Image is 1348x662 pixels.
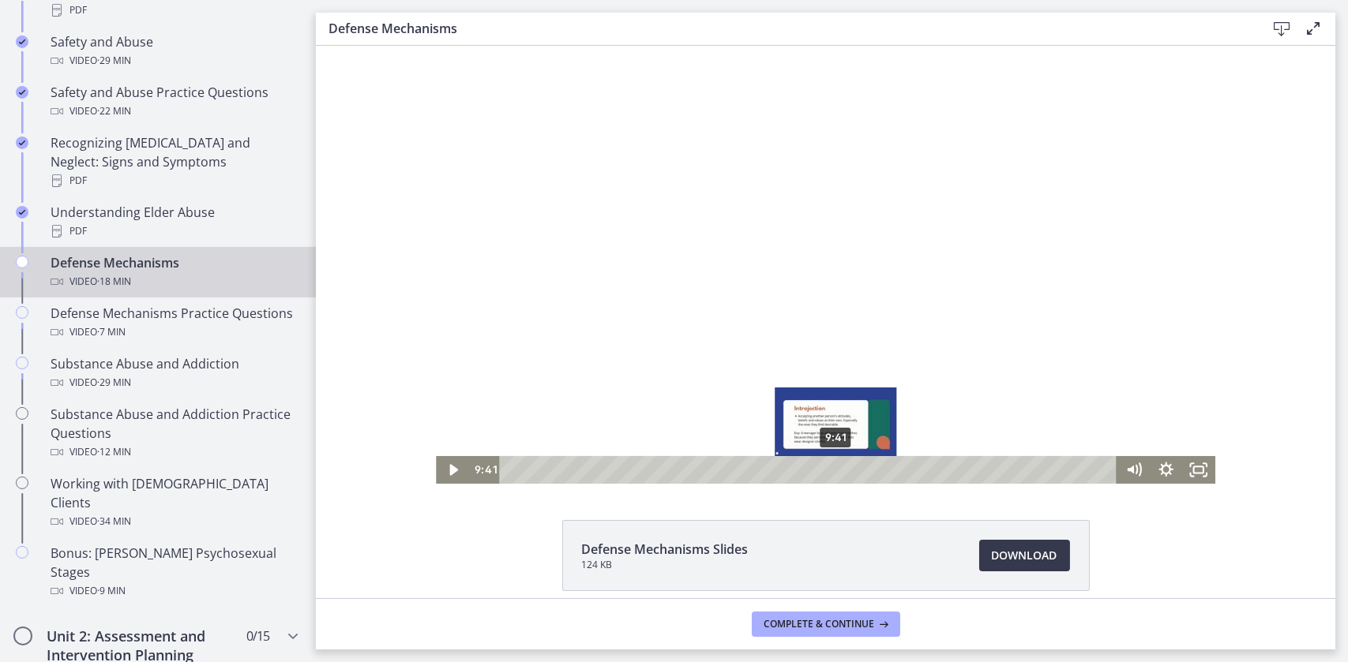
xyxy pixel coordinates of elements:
span: 0 / 15 [246,626,269,645]
i: Completed [16,137,28,149]
span: 124 KB [582,559,749,571]
div: Safety and Abuse [51,32,297,70]
div: Understanding Elder Abuse [51,203,297,241]
div: Video [51,102,297,121]
iframe: Video Lesson [316,46,1335,484]
button: Fullscreen [867,410,899,438]
div: Safety and Abuse Practice Questions [51,83,297,121]
div: Video [51,512,297,531]
div: Substance Abuse and Addiction [51,354,297,392]
span: Complete & continue [764,618,875,630]
div: Video [51,51,297,70]
div: PDF [51,1,297,20]
i: Completed [16,86,28,99]
span: · 9 min [97,582,126,600]
span: · 7 min [97,323,126,342]
button: Mute [802,410,835,438]
span: · 29 min [97,373,131,392]
div: Substance Abuse and Addiction Practice Questions [51,405,297,462]
span: · 29 min [97,51,131,70]
span: · 18 min [97,272,131,291]
h3: Defense Mechanisms [329,19,1241,38]
span: · 12 min [97,443,131,462]
div: Video [51,582,297,600]
div: PDF [51,171,297,190]
div: Defense Mechanisms Practice Questions [51,304,297,342]
div: Video [51,272,297,291]
span: · 22 min [97,102,131,121]
div: Working with [DEMOGRAPHIC_DATA] Clients [51,474,297,531]
button: Complete & continue [752,612,900,637]
div: Video [51,373,297,392]
i: Completed [16,206,28,219]
div: Video [51,443,297,462]
a: Download [979,540,1070,571]
span: Defense Mechanisms Slides [582,540,749,559]
button: Show settings menu [835,410,867,438]
i: Completed [16,36,28,48]
div: Bonus: [PERSON_NAME] Psychosexual Stages [51,544,297,600]
span: · 34 min [97,512,131,531]
div: PDF [51,222,297,241]
span: Download [992,546,1057,565]
div: Recognizing [MEDICAL_DATA] and Neglect: Signs and Symptoms [51,133,297,190]
div: Video [51,323,297,342]
div: Defense Mechanisms [51,253,297,291]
